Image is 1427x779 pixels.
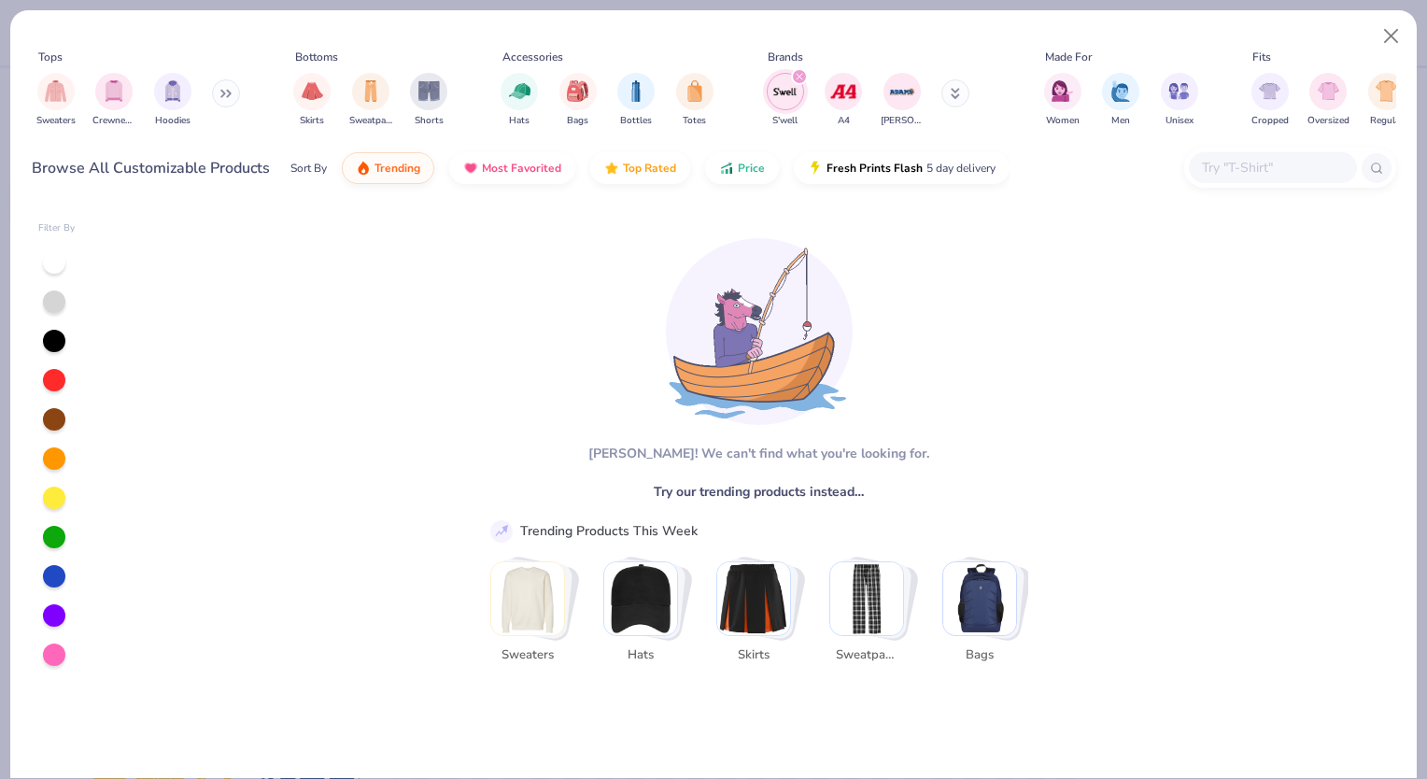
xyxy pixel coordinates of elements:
div: [PERSON_NAME]! We can't find what you're looking for. [588,444,929,463]
img: Crewnecks Image [104,80,124,102]
button: filter button [617,73,655,128]
img: Oversized Image [1318,80,1339,102]
div: filter for Women [1044,73,1081,128]
img: Skirts Image [302,80,323,102]
img: Hoodies Image [162,80,183,102]
span: Cropped [1251,114,1289,128]
button: Top Rated [590,152,690,184]
div: Tops [38,49,63,65]
button: filter button [559,73,597,128]
div: filter for Adams [881,73,924,128]
span: Crewnecks [92,114,135,128]
span: Unisex [1166,114,1194,128]
button: Close [1374,19,1409,54]
img: most_fav.gif [463,161,478,176]
button: filter button [36,73,76,128]
div: filter for Oversized [1307,73,1349,128]
div: filter for Men [1102,73,1139,128]
img: Hats Image [509,80,530,102]
span: Sweaters [36,114,76,128]
button: filter button [1102,73,1139,128]
span: 5 day delivery [926,158,996,179]
button: filter button [154,73,191,128]
div: filter for Totes [676,73,713,128]
button: Stack Card Button Bags [942,561,1028,673]
span: Totes [683,114,706,128]
span: Try our trending products instead… [654,482,864,502]
button: filter button [825,73,862,128]
div: filter for Bottles [617,73,655,128]
button: filter button [881,73,924,128]
img: Bags [943,562,1016,635]
button: Fresh Prints Flash5 day delivery [794,152,1010,184]
img: Bags Image [567,80,587,102]
img: Shorts Image [418,80,440,102]
button: filter button [1251,73,1289,128]
span: Sweatpants [836,646,897,665]
img: Loading... [666,238,853,425]
div: filter for S'well [767,73,804,128]
img: Hats [604,562,677,635]
button: Price [705,152,779,184]
input: Try "T-Shirt" [1200,157,1344,178]
span: Regular [1370,114,1404,128]
img: Totes Image [685,80,705,102]
div: filter for Unisex [1161,73,1198,128]
span: Sweatpants [349,114,392,128]
span: Fresh Prints Flash [827,161,923,176]
img: Women Image [1052,80,1073,102]
button: Stack Card Button Hats [603,561,689,673]
div: filter for Regular [1368,73,1406,128]
img: Sweaters Image [45,80,66,102]
button: filter button [767,73,804,128]
span: Skirts [723,646,784,665]
span: Bags [949,646,1010,665]
div: filter for Crewnecks [92,73,135,128]
div: filter for Sweaters [36,73,76,128]
span: Bottles [620,114,652,128]
img: TopRated.gif [604,161,619,176]
div: Made For [1045,49,1092,65]
button: filter button [349,73,392,128]
img: Adams Image [888,78,916,106]
div: Brands [768,49,803,65]
button: filter button [92,73,135,128]
img: Cropped Image [1259,80,1280,102]
img: A4 Image [829,78,857,106]
span: Adams [881,114,924,128]
span: Sweaters [497,646,558,665]
button: filter button [410,73,447,128]
button: Stack Card Button Skirts [716,561,802,673]
span: Skirts [300,114,324,128]
div: filter for Hoodies [154,73,191,128]
img: flash.gif [808,161,823,176]
div: Accessories [502,49,563,65]
span: Oversized [1307,114,1349,128]
div: filter for Hats [501,73,538,128]
button: filter button [1307,73,1349,128]
div: Sort By [290,160,327,177]
button: filter button [293,73,331,128]
button: filter button [1368,73,1406,128]
div: Bottoms [295,49,338,65]
span: Most Favorited [482,161,561,176]
span: Men [1111,114,1130,128]
button: Stack Card Button Sweaters [490,561,576,673]
img: S'well Image [771,78,799,106]
button: Most Favorited [449,152,575,184]
button: filter button [1044,73,1081,128]
img: trending.gif [356,161,371,176]
div: filter for Shorts [410,73,447,128]
button: filter button [1161,73,1198,128]
span: Bags [567,114,588,128]
span: A4 [838,114,850,128]
span: Shorts [415,114,444,128]
button: filter button [501,73,538,128]
span: Trending [374,161,420,176]
span: S'well [772,114,798,128]
div: Trending Products This Week [520,521,698,541]
div: filter for Bags [559,73,597,128]
span: Women [1046,114,1080,128]
div: filter for A4 [825,73,862,128]
span: Hats [610,646,671,665]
